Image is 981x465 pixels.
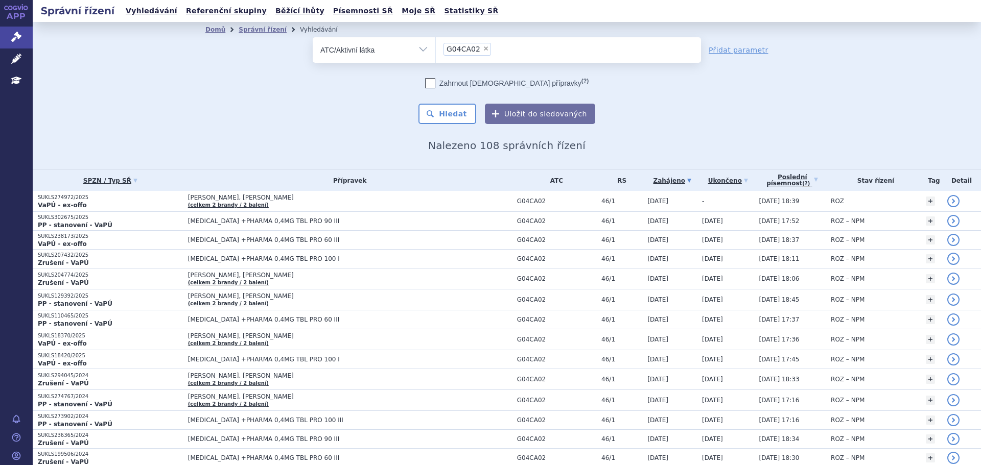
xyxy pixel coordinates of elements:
[709,45,768,55] a: Přidat parametr
[188,417,443,424] span: [MEDICAL_DATA] +PHARMA 0,4MG TBL PRO 100 III
[647,397,668,404] span: [DATE]
[647,174,697,188] a: Zahájeno
[183,170,512,191] th: Přípravek
[517,198,596,205] span: G04CA02
[831,198,844,205] span: ROZ
[759,435,800,443] span: [DATE] 18:34
[517,454,596,461] span: G04CA02
[188,194,443,201] span: [PERSON_NAME], [PERSON_NAME]
[647,255,668,262] span: [DATE]
[188,255,443,262] span: [MEDICAL_DATA] +PHARMA 0,4MG TBL PRO 100 I
[759,275,800,282] span: [DATE] 18:06
[947,293,960,306] a: detail
[517,356,596,363] span: G04CA02
[38,279,89,286] strong: Zrušení - VaPÚ
[647,236,668,243] span: [DATE]
[702,356,723,363] span: [DATE]
[647,454,668,461] span: [DATE]
[581,78,589,84] abbr: (?)
[601,336,642,343] span: 46/1
[205,26,225,33] a: Domů
[38,421,112,428] strong: PP - stanovení - VaPÚ
[759,170,826,191] a: Poslednípísemnost(?)
[38,222,112,229] strong: PP - stanovení - VaPÚ
[702,174,754,188] a: Ukončeno
[239,26,287,33] a: Správní řízení
[425,78,589,88] label: Zahrnout [DEMOGRAPHIC_DATA] přípravky
[759,255,800,262] span: [DATE] 18:11
[947,394,960,406] a: detail
[517,417,596,424] span: G04CA02
[601,255,642,262] span: 46/1
[647,435,668,443] span: [DATE]
[826,170,921,191] th: Stav řízení
[33,4,123,18] h2: Správní řízení
[702,435,723,443] span: [DATE]
[947,452,960,464] a: detail
[517,236,596,243] span: G04CA02
[38,292,183,300] p: SUKLS129392/2025
[802,181,810,187] abbr: (?)
[38,194,183,201] p: SUKLS274972/2025
[188,236,443,243] span: [MEDICAL_DATA] +PHARMA 0,4MG TBL PRO 60 III
[38,393,183,400] p: SUKLS274767/2024
[702,255,723,262] span: [DATE]
[601,454,642,461] span: 46/1
[188,454,443,461] span: [MEDICAL_DATA] +PHARMA 0,4MG TBL PRO 60 III
[517,316,596,323] span: G04CA02
[647,296,668,303] span: [DATE]
[759,397,800,404] span: [DATE] 17:16
[601,397,642,404] span: 46/1
[418,104,476,124] button: Hledat
[601,356,642,363] span: 46/1
[947,313,960,326] a: detail
[926,396,935,405] a: +
[447,45,480,53] span: G04CA02
[188,393,443,400] span: [PERSON_NAME], [PERSON_NAME]
[38,372,183,379] p: SUKLS294045/2024
[188,272,443,279] span: [PERSON_NAME], [PERSON_NAME]
[188,202,269,208] a: (celkem 2 brandy / 2 balení)
[947,353,960,365] a: detail
[702,417,723,424] span: [DATE]
[921,170,942,191] th: Tag
[702,198,704,205] span: -
[188,217,443,225] span: [MEDICAL_DATA] +PHARMA 0,4MG TBL PRO 90 III
[300,22,351,37] li: Vyhledávání
[601,316,642,323] span: 46/1
[517,397,596,404] span: G04CA02
[647,376,668,383] span: [DATE]
[942,170,981,191] th: Detail
[702,336,723,343] span: [DATE]
[647,417,668,424] span: [DATE]
[926,197,935,206] a: +
[188,340,269,346] a: (celkem 2 brandy / 2 balení)
[926,216,935,226] a: +
[831,356,865,363] span: ROZ – NPM
[926,235,935,244] a: +
[272,4,328,18] a: Běžící lhůty
[188,435,443,443] span: [MEDICAL_DATA] +PHARMA 0,4MG TBL PRO 90 III
[759,217,800,225] span: [DATE] 17:52
[38,312,183,320] p: SUKLS110465/2025
[601,376,642,383] span: 46/1
[38,214,183,221] p: SUKLS302675/2025
[38,300,112,307] strong: PP - stanovení - VaPÚ
[517,336,596,343] span: G04CA02
[601,198,642,205] span: 46/1
[926,453,935,462] a: +
[926,254,935,263] a: +
[38,352,183,359] p: SUKLS18420/2025
[831,217,865,225] span: ROZ – NPM
[759,316,800,323] span: [DATE] 17:37
[330,4,396,18] a: Písemnosti SŘ
[702,296,723,303] span: [DATE]
[188,356,443,363] span: [MEDICAL_DATA] +PHARMA 0,4MG TBL PRO 100 I
[947,333,960,346] a: detail
[38,259,89,266] strong: Zrušení - VaPÚ
[759,454,800,461] span: [DATE] 18:30
[123,4,180,18] a: Vyhledávání
[38,340,87,347] strong: VaPÚ - ex-offo
[399,4,438,18] a: Moje SŘ
[947,373,960,385] a: detail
